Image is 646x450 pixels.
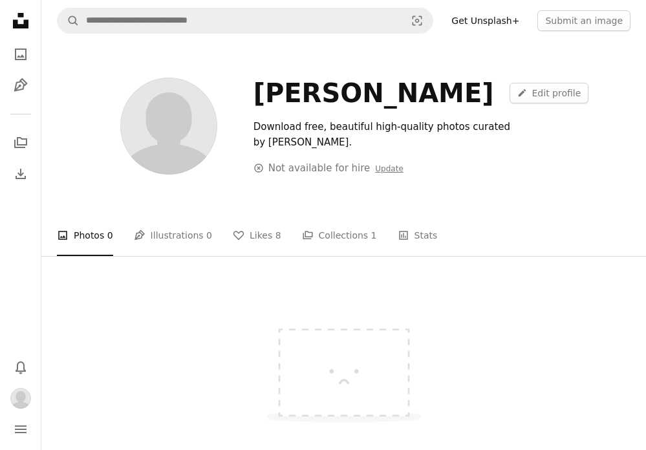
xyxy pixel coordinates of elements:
a: Home — Unsplash [8,8,34,36]
button: Submit an image [537,10,630,31]
a: Likes 8 [233,215,281,256]
img: No content available [247,292,441,438]
a: Get Unsplash+ [444,10,527,31]
button: Visual search [402,8,433,33]
button: Notifications [8,354,34,380]
a: Collections [8,130,34,156]
span: 1 [371,228,377,242]
a: Illustrations 0 [134,215,212,256]
a: Photos [8,41,34,67]
a: Download History [8,161,34,187]
a: Update [375,164,403,173]
span: 0 [206,228,212,242]
img: Avatar of user Andy Schneider [120,78,217,175]
a: Stats [398,215,438,256]
button: Menu [8,416,34,442]
button: Search Unsplash [58,8,80,33]
img: Avatar of user Andy Schneider [10,388,31,409]
button: Profile [8,385,34,411]
a: Illustrations [8,72,34,98]
div: [PERSON_NAME] [253,78,494,109]
div: Download free, beautiful high-quality photos curated by [PERSON_NAME]. [253,119,517,150]
form: Find visuals sitewide [57,8,433,34]
a: Edit profile [510,83,589,103]
a: Collections 1 [302,215,377,256]
div: Not available for hire [253,160,404,176]
span: 8 [275,228,281,242]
